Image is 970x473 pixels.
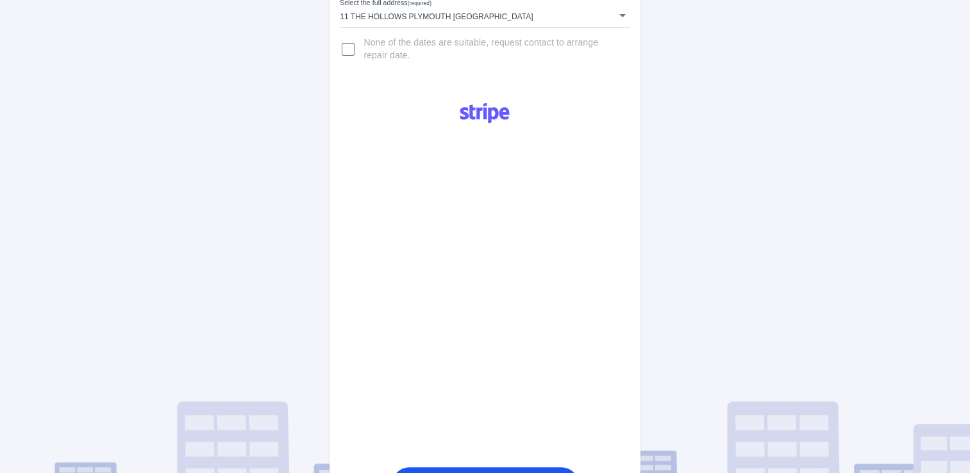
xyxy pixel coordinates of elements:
[389,132,581,463] iframe: Secure payment input frame
[408,1,431,6] small: (required)
[340,4,630,27] div: 11 The Hollows Plymouth [GEOGRAPHIC_DATA]
[364,37,619,62] span: None of the dates are suitable, request contact to arrange repair date.
[453,98,517,129] img: Logo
